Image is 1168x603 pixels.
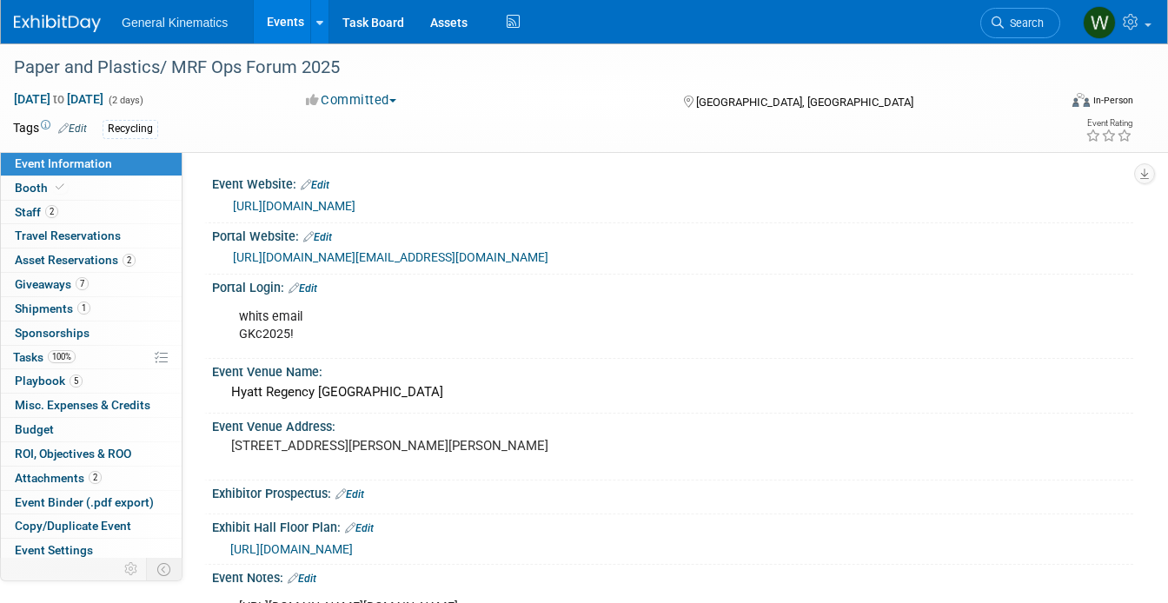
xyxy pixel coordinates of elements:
[1,467,182,490] a: Attachments2
[15,422,54,436] span: Budget
[15,277,89,291] span: Giveaways
[15,301,90,315] span: Shipments
[968,90,1133,116] div: Event Format
[1,491,182,514] a: Event Binder (.pdf export)
[77,301,90,315] span: 1
[212,171,1133,194] div: Event Website:
[1,418,182,441] a: Budget
[1004,17,1044,30] span: Search
[696,96,913,109] span: [GEOGRAPHIC_DATA], [GEOGRAPHIC_DATA]
[1,297,182,321] a: Shipments1
[15,374,83,388] span: Playbook
[15,205,58,219] span: Staff
[1,346,182,369] a: Tasks100%
[50,92,67,106] span: to
[1,369,182,393] a: Playbook5
[13,350,76,364] span: Tasks
[116,558,147,580] td: Personalize Event Tab Strip
[15,398,150,412] span: Misc. Expenses & Credits
[231,438,577,454] pre: [STREET_ADDRESS][PERSON_NAME][PERSON_NAME]
[1083,6,1116,39] img: Whitney Swanson
[212,565,1133,587] div: Event Notes:
[1,201,182,224] a: Staff2
[45,205,58,218] span: 2
[335,488,364,500] a: Edit
[289,282,317,295] a: Edit
[1,176,182,200] a: Booth
[76,277,89,290] span: 7
[15,156,112,170] span: Event Information
[147,558,182,580] td: Toggle Event Tabs
[230,542,353,556] a: [URL][DOMAIN_NAME]
[233,250,548,264] a: [URL][DOMAIN_NAME][EMAIL_ADDRESS][DOMAIN_NAME]
[1,321,182,345] a: Sponsorships
[345,522,374,534] a: Edit
[212,480,1133,503] div: Exhibitor Prospectus:
[212,359,1133,381] div: Event Venue Name:
[15,253,136,267] span: Asset Reservations
[1092,94,1133,107] div: In-Person
[212,414,1133,435] div: Event Venue Address:
[15,519,131,533] span: Copy/Duplicate Event
[303,231,332,243] a: Edit
[300,91,403,109] button: Committed
[122,16,228,30] span: General Kinematics
[15,181,68,195] span: Booth
[15,495,154,509] span: Event Binder (.pdf export)
[233,199,355,213] a: [URL][DOMAIN_NAME]
[15,229,121,242] span: Travel Reservations
[13,91,104,107] span: [DATE] [DATE]
[123,254,136,267] span: 2
[15,326,90,340] span: Sponsorships
[107,95,143,106] span: (2 days)
[14,15,101,32] img: ExhibitDay
[1,514,182,538] a: Copy/Duplicate Event
[8,52,1038,83] div: Paper and Plastics/ MRF Ops Forum 2025
[89,471,102,484] span: 2
[288,573,316,585] a: Edit
[1,273,182,296] a: Giveaways7
[212,275,1133,297] div: Portal Login:
[13,119,87,139] td: Tags
[15,471,102,485] span: Attachments
[103,120,158,138] div: Recycling
[56,182,64,192] i: Booth reservation complete
[15,543,93,557] span: Event Settings
[980,8,1060,38] a: Search
[227,300,953,352] div: whits email GKc2025!
[225,379,1120,406] div: Hyatt Regency [GEOGRAPHIC_DATA]
[1072,93,1090,107] img: Format-Inperson.png
[1,152,182,176] a: Event Information
[58,123,87,135] a: Edit
[1085,119,1132,128] div: Event Rating
[48,350,76,363] span: 100%
[212,514,1133,537] div: Exhibit Hall Floor Plan:
[1,224,182,248] a: Travel Reservations
[70,374,83,388] span: 5
[1,248,182,272] a: Asset Reservations2
[1,394,182,417] a: Misc. Expenses & Credits
[1,442,182,466] a: ROI, Objectives & ROO
[212,223,1133,246] div: Portal Website:
[1,539,182,562] a: Event Settings
[15,447,131,461] span: ROI, Objectives & ROO
[301,179,329,191] a: Edit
